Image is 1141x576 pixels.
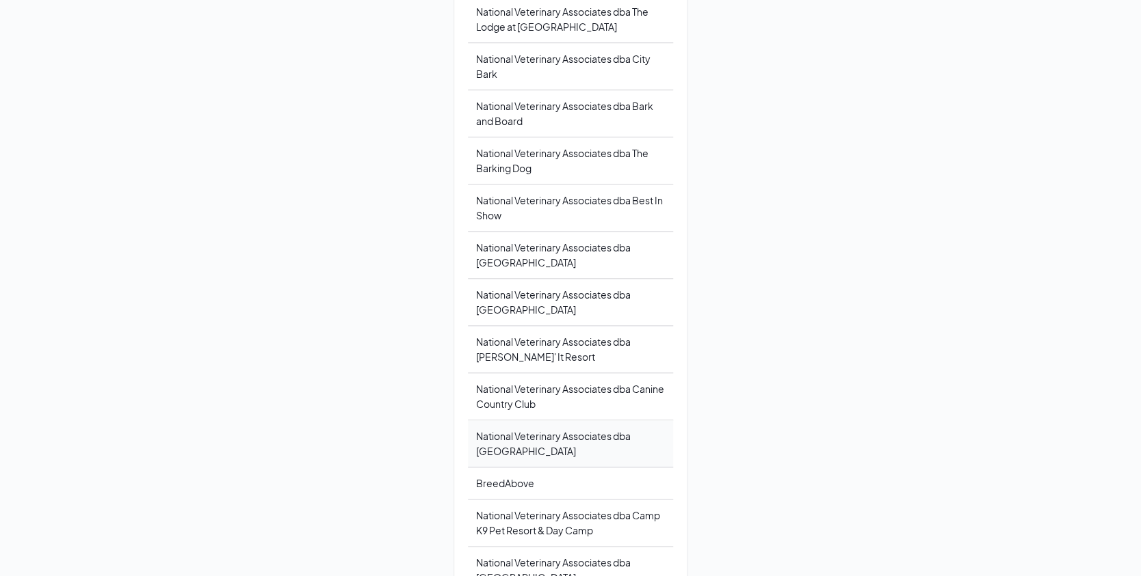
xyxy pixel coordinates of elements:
[468,373,673,420] div: National Veterinary Associates dba Canine Country Club
[468,137,673,184] div: National Veterinary Associates dba The Barking Dog
[468,467,673,499] div: BreedAbove
[468,499,673,547] div: National Veterinary Associates dba Camp K9 Pet Resort & Day Camp
[468,184,673,232] div: National Veterinary Associates dba Best In Show
[468,326,673,373] div: National Veterinary Associates dba [PERSON_NAME]' It Resort
[468,232,673,279] div: National Veterinary Associates dba [GEOGRAPHIC_DATA]
[468,90,673,137] div: National Veterinary Associates dba Bark and Board
[468,43,673,90] div: National Veterinary Associates dba City Bark
[468,420,673,467] div: National Veterinary Associates dba [GEOGRAPHIC_DATA]
[468,279,673,326] div: National Veterinary Associates dba [GEOGRAPHIC_DATA]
